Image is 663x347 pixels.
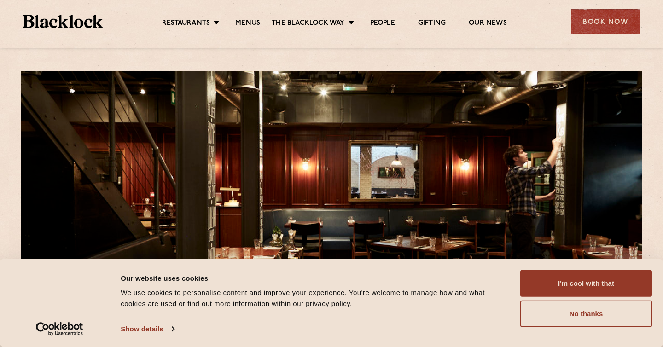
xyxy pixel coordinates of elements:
[520,270,652,297] button: I'm cool with that
[19,322,100,336] a: Usercentrics Cookiebot - opens in a new window
[121,322,174,336] a: Show details
[23,15,103,28] img: BL_Textured_Logo-footer-cropped.svg
[121,272,510,283] div: Our website uses cookies
[571,9,640,34] div: Book Now
[121,287,510,309] div: We use cookies to personalise content and improve your experience. You're welcome to manage how a...
[370,19,395,29] a: People
[235,19,260,29] a: Menus
[418,19,446,29] a: Gifting
[272,19,344,29] a: The Blacklock Way
[469,19,507,29] a: Our News
[520,301,652,327] button: No thanks
[162,19,210,29] a: Restaurants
